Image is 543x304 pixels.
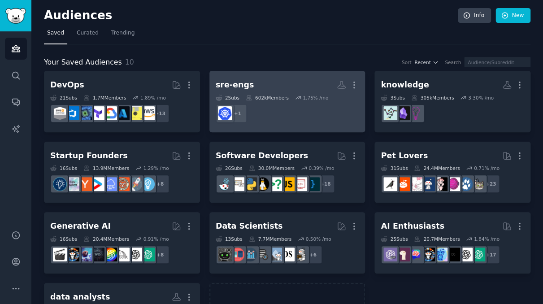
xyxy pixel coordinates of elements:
[50,79,84,91] div: DevOps
[481,174,500,193] div: + 23
[216,79,254,91] div: sre-engs
[374,212,530,274] a: AI Enthusiasts25Subs20.7MMembers1.84% /mo+17ChatGPTOpenAIArtificialInteligenceartificialaiArtChat...
[103,106,117,120] img: googlecloud
[128,177,142,191] img: startups
[44,212,200,274] a: Generative AI16Subs20.4MMembers0.91% /mo+8ChatGPTOpenAImidjourneyGPT3weirddalleStableDiffusionaiA...
[83,95,126,101] div: 1.7M Members
[459,177,473,191] img: dogs
[381,150,428,161] div: Pet Lovers
[143,165,169,171] div: 1.29 % /mo
[91,177,104,191] img: startup
[414,59,439,65] button: Recent
[414,59,430,65] span: Recent
[216,236,243,242] div: 13 Sub s
[381,236,408,242] div: 25 Sub s
[381,79,429,91] div: knowledge
[249,165,295,171] div: 30.0M Members
[495,8,530,23] a: New
[293,177,307,191] img: webdev
[151,104,169,123] div: + 13
[471,248,485,261] img: ChatGPT
[474,165,500,171] div: 0.71 % /mo
[446,177,460,191] img: Aquariums
[374,142,530,203] a: Pet Lovers31Subs24.4MMembers0.71% /mo+23catsdogsAquariumsparrotsdogswithjobsRATSBeardedDragonsbir...
[78,248,92,261] img: StableDiffusion
[256,248,269,261] img: dataengineering
[108,26,138,44] a: Trending
[228,104,247,123] div: + 1
[44,9,458,23] h2: Audiences
[481,245,500,264] div: + 17
[421,177,435,191] img: dogswithjobs
[402,59,412,65] div: Sort
[216,150,308,161] div: Software Developers
[396,248,410,261] img: LocalLLaMA
[458,8,491,23] a: Info
[44,71,200,132] a: DevOps21Subs1.7MMembers1.89% /mo+13awsExperiencedDevsAZUREgooglecloudTerraformcomputingazuredevop...
[103,248,117,261] img: GPT3
[65,177,79,191] img: indiehackers
[125,58,134,66] span: 10
[216,221,282,232] div: Data Scientists
[421,248,435,261] img: aiArt
[305,236,331,242] div: 0.50 % /mo
[468,95,494,101] div: 3.30 % /mo
[78,177,92,191] img: ycombinator
[50,150,127,161] div: Startup Founders
[434,177,447,191] img: parrots
[293,248,307,261] img: MachineLearning
[209,212,365,274] a: Data Scientists13Subs7.7MMembers0.50% /mo+6MachineLearningdatasciencestatisticsdataengineeringana...
[216,165,243,171] div: 26 Sub s
[91,106,104,120] img: Terraform
[218,177,232,191] img: reactjs
[281,177,295,191] img: javascript
[408,177,422,191] img: RATS
[383,106,397,120] img: PKMS
[268,248,282,261] img: statistics
[303,95,328,101] div: 1.75 % /mo
[381,165,408,171] div: 31 Sub s
[128,248,142,261] img: OpenAI
[408,248,422,261] img: ChatGPTPromptGenius
[116,106,130,120] img: AZURE
[143,236,169,242] div: 0.91 % /mo
[434,248,447,261] img: artificial
[396,177,410,191] img: BeardedDragons
[304,245,322,264] div: + 6
[140,95,166,101] div: 1.89 % /mo
[44,26,67,44] a: Saved
[230,248,244,261] img: datasets
[209,142,365,203] a: Software Developers26Subs30.0MMembers0.39% /mo+18programmingwebdevjavascriptcscareerquestionslinu...
[47,29,64,37] span: Saved
[216,95,239,101] div: 2 Sub s
[53,177,67,191] img: Entrepreneurship
[65,248,79,261] img: aiArt
[414,236,460,242] div: 20.7M Members
[249,236,291,242] div: 7.7M Members
[414,165,460,171] div: 24.4M Members
[383,177,397,191] img: birding
[50,95,77,101] div: 21 Sub s
[474,236,500,242] div: 1.84 % /mo
[281,248,295,261] img: datascience
[396,106,410,120] img: ObsidianMD
[50,221,111,232] div: Generative AI
[243,177,257,191] img: Python
[374,71,530,132] a: knowledge3Subs305kMembers3.30% /moPersonalKnowledgeMgmtObsidianMDPKMS
[383,248,397,261] img: ChatGPTPro
[446,248,460,261] img: ArtificialInteligence
[53,106,67,120] img: AWS_Certified_Experts
[77,29,99,37] span: Curated
[471,177,485,191] img: cats
[78,106,92,120] img: computing
[91,248,104,261] img: weirddalle
[230,177,244,191] img: learnpython
[411,95,454,101] div: 305k Members
[74,26,102,44] a: Curated
[316,174,335,193] div: + 18
[209,71,365,132] a: sre-engs2Subs602kMembers1.75% /mo+1kubernetes
[381,95,404,101] div: 3 Sub s
[151,245,169,264] div: + 8
[116,248,130,261] img: midjourney
[65,106,79,120] img: azuredevops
